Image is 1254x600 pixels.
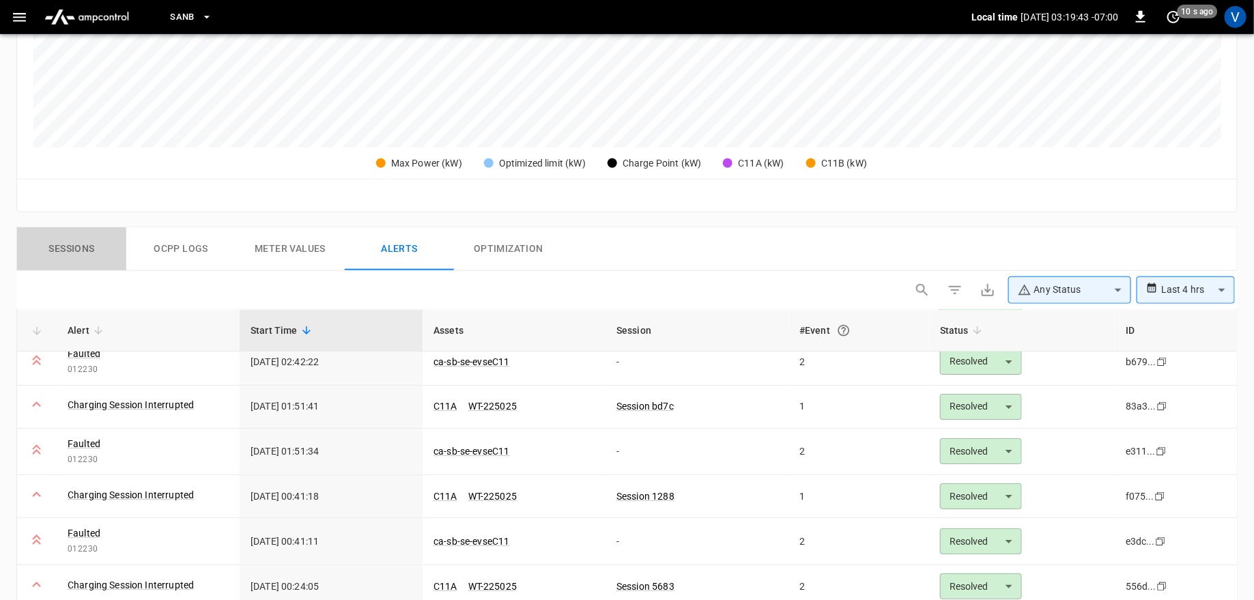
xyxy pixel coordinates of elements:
[788,475,929,518] td: 1
[68,488,194,502] a: Charging Session Interrupted
[170,10,195,25] span: SanB
[433,536,509,547] a: ca-sb-se-evseC11
[468,401,517,412] a: WT-225025
[1018,283,1109,297] div: Any Status
[468,581,517,592] a: WT-225025
[1154,489,1167,504] div: copy
[17,227,126,271] button: Sessions
[940,528,1022,554] div: Resolved
[68,453,229,467] span: 012230
[616,491,674,502] a: Session 1288
[1178,5,1218,18] span: 10 s ago
[1115,310,1237,352] th: ID
[616,581,674,592] a: Session 5683
[605,429,788,476] td: -
[236,227,345,271] button: Meter Values
[788,339,929,386] td: 2
[605,518,788,565] td: -
[68,437,100,451] a: Faulted
[68,526,100,540] a: Faulted
[1126,489,1154,503] div: f075...
[821,156,867,171] div: C11B (kW)
[1126,580,1156,593] div: 556d...
[1163,6,1184,28] button: set refresh interval
[240,339,423,386] td: [DATE] 02:42:22
[240,518,423,565] td: [DATE] 00:41:11
[240,429,423,476] td: [DATE] 01:51:34
[1156,354,1169,369] div: copy
[68,363,229,377] span: 012230
[1156,399,1169,414] div: copy
[423,310,605,352] th: Assets
[68,347,100,360] a: Faulted
[468,491,517,502] a: WT-225025
[1154,534,1168,549] div: copy
[1126,444,1156,458] div: e311...
[940,483,1022,509] div: Resolved
[940,573,1022,599] div: Resolved
[940,349,1022,375] div: Resolved
[940,438,1022,464] div: Resolved
[1155,444,1169,459] div: copy
[68,398,194,412] a: Charging Session Interrupted
[1156,579,1169,594] div: copy
[433,581,457,592] a: C11A
[940,322,986,339] span: Status
[1126,355,1156,369] div: b679...
[623,156,702,171] div: Charge Point (kW)
[1126,399,1156,413] div: 83a3...
[605,339,788,386] td: -
[788,386,929,429] td: 1
[240,475,423,518] td: [DATE] 00:41:18
[454,227,563,271] button: Optimization
[126,227,236,271] button: Ocpp logs
[68,543,229,556] span: 012230
[788,518,929,565] td: 2
[433,491,457,502] a: C11A
[433,356,509,367] a: ca-sb-se-evseC11
[39,4,134,30] img: ampcontrol.io logo
[240,386,423,429] td: [DATE] 01:51:41
[433,446,509,457] a: ca-sb-se-evseC11
[433,401,457,412] a: C11A
[1126,534,1155,548] div: e3dc...
[251,322,315,339] span: Start Time
[788,429,929,476] td: 2
[940,394,1022,420] div: Resolved
[971,10,1018,24] p: Local time
[165,4,218,31] button: SanB
[616,401,674,412] a: Session bd7c
[68,322,107,339] span: Alert
[391,156,462,171] div: Max Power (kW)
[1021,10,1119,24] p: [DATE] 03:19:43 -07:00
[1161,277,1235,303] div: Last 4 hrs
[831,318,856,343] button: An event is a single occurrence of an issue. An alert groups related events for the same asset, m...
[499,156,586,171] div: Optimized limit (kW)
[345,227,454,271] button: Alerts
[738,156,784,171] div: C11A (kW)
[605,310,788,352] th: Session
[799,318,918,343] div: #Event
[1225,6,1246,28] div: profile-icon
[68,578,194,592] a: Charging Session Interrupted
